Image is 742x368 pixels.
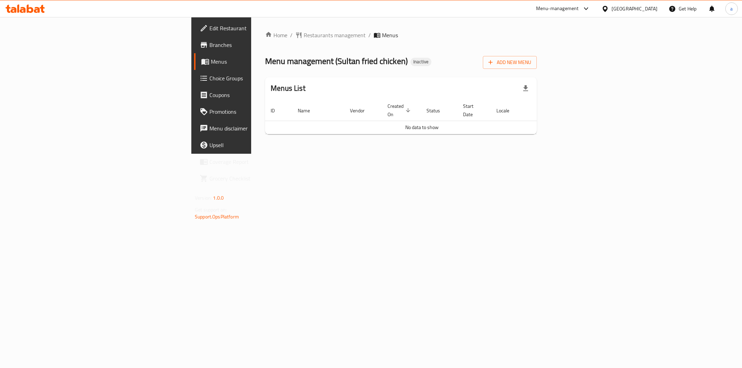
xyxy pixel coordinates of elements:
button: Add New Menu [483,56,537,69]
span: Branches [209,41,310,49]
a: Menu disclaimer [194,120,315,137]
span: Coupons [209,91,310,99]
a: Choice Groups [194,70,315,87]
span: Promotions [209,107,310,116]
span: Restaurants management [304,31,366,39]
span: Menus [211,57,310,66]
span: Vendor [350,106,374,115]
span: Get support on: [195,205,227,214]
span: Menu management ( Sultan fried chicken ) [265,53,408,69]
a: Branches [194,37,315,53]
a: Coupons [194,87,315,103]
span: Menus [382,31,398,39]
div: Menu-management [536,5,579,13]
table: enhanced table [265,100,579,134]
a: Menus [194,53,315,70]
span: 1.0.0 [213,193,224,202]
a: Coverage Report [194,153,315,170]
span: Add New Menu [488,58,531,67]
a: Restaurants management [295,31,366,39]
a: Grocery Checklist [194,170,315,187]
a: Upsell [194,137,315,153]
a: Edit Restaurant [194,20,315,37]
th: Actions [527,100,579,121]
span: No data to show [405,123,439,132]
li: / [368,31,371,39]
span: Edit Restaurant [209,24,310,32]
span: Upsell [209,141,310,149]
span: Menu disclaimer [209,124,310,133]
a: Promotions [194,103,315,120]
h2: Menus List [271,83,305,94]
nav: breadcrumb [265,31,537,39]
span: ID [271,106,284,115]
span: Start Date [463,102,482,119]
span: Locale [496,106,518,115]
div: Export file [517,80,534,97]
span: Inactive [410,59,431,65]
span: Status [426,106,449,115]
span: Created On [388,102,413,119]
span: a [730,5,733,13]
span: Grocery Checklist [209,174,310,183]
span: Coverage Report [209,158,310,166]
a: Support.OpsPlatform [195,212,239,221]
span: Name [298,106,319,115]
div: Inactive [410,58,431,66]
span: Choice Groups [209,74,310,82]
span: Version: [195,193,212,202]
div: [GEOGRAPHIC_DATA] [612,5,657,13]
